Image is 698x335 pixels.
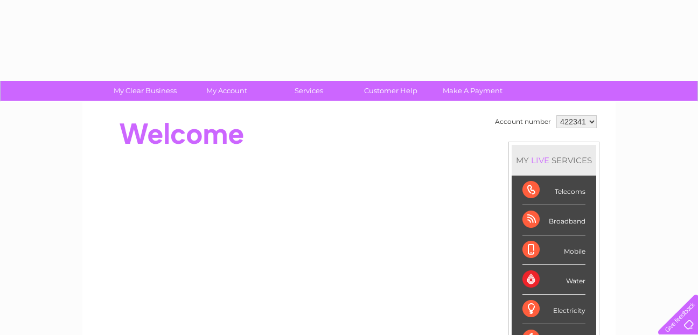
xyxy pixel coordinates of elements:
[101,81,190,101] a: My Clear Business
[512,145,596,176] div: MY SERVICES
[492,113,554,131] td: Account number
[522,205,585,235] div: Broadband
[183,81,271,101] a: My Account
[346,81,435,101] a: Customer Help
[522,295,585,324] div: Electricity
[522,265,585,295] div: Water
[264,81,353,101] a: Services
[428,81,517,101] a: Make A Payment
[522,235,585,265] div: Mobile
[522,176,585,205] div: Telecoms
[529,155,552,165] div: LIVE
